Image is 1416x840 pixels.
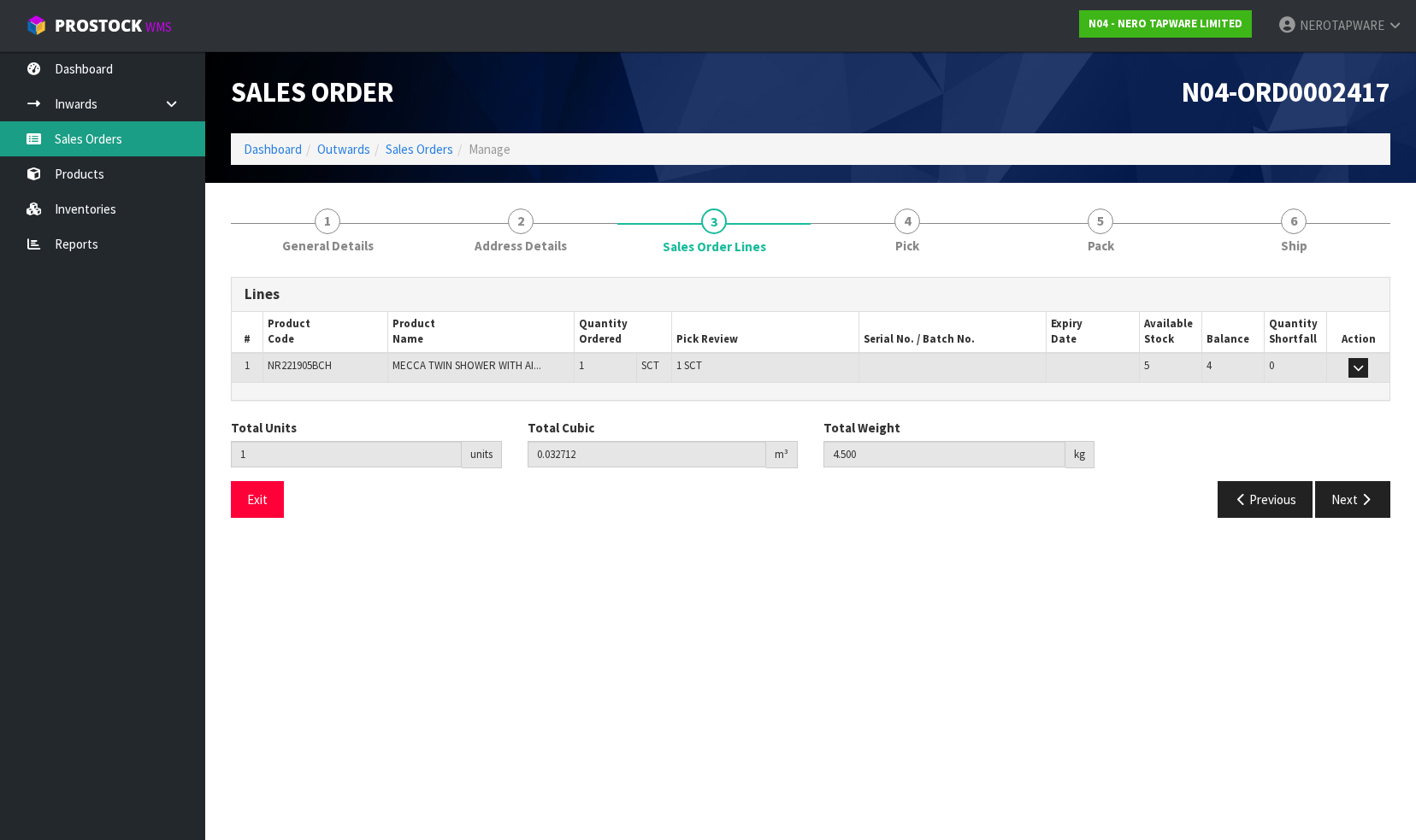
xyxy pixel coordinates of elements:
span: Pick [895,237,919,255]
span: NR221905BCH [268,358,332,373]
th: Quantity Shortfall [1265,312,1327,353]
span: N04-ORD0002417 [1182,74,1390,109]
input: Total Units [231,441,462,467]
th: Action [1327,312,1389,353]
span: Sales Order [231,74,393,109]
span: 6 [1281,209,1307,234]
small: WMS [145,19,172,35]
img: cube-alt.png [26,15,47,36]
th: Product Code [263,312,387,353]
span: 1 [579,358,584,373]
th: Pick Review [672,312,859,353]
span: 5 [1088,209,1113,234]
div: units [462,441,502,468]
input: Total Cubic [528,441,767,467]
span: MECCA TWIN SHOWER WITH AI... [392,358,541,373]
span: Address Details [475,237,567,255]
span: Manage [469,141,510,157]
button: Next [1315,481,1390,518]
label: Total Weight [823,419,900,437]
span: Sales Order Lines [231,264,1390,531]
th: Serial No. / Batch No. [859,312,1047,353]
span: 4 [894,209,920,234]
span: 5 [1144,358,1149,373]
span: 2 [508,209,534,234]
span: 0 [1269,358,1274,373]
th: Quantity Ordered [575,312,672,353]
span: ProStock [55,15,142,37]
div: m³ [766,441,798,468]
a: Outwards [317,141,370,157]
th: Balance [1202,312,1265,353]
th: Available Stock [1140,312,1202,353]
th: Product Name [387,312,575,353]
th: # [232,312,263,353]
label: Total Cubic [528,419,594,437]
span: 1 SCT [676,358,702,373]
a: Sales Orders [386,141,453,157]
a: Dashboard [244,141,302,157]
label: Total Units [231,419,297,437]
h3: Lines [245,286,1377,303]
button: Previous [1218,481,1313,518]
button: Exit [231,481,284,518]
span: 4 [1207,358,1212,373]
span: 1 [315,209,340,234]
span: 1 [245,358,250,373]
input: Total Weight [823,441,1065,467]
span: 3 [701,209,727,234]
span: Pack [1088,237,1114,255]
span: Ship [1281,237,1307,255]
span: NEROTAPWARE [1300,17,1384,33]
span: Sales Order Lines [663,238,766,256]
th: Expiry Date [1046,312,1139,353]
span: SCT [641,358,659,373]
span: General Details [282,237,374,255]
div: kg [1065,441,1094,468]
strong: N04 - NERO TAPWARE LIMITED [1089,16,1242,31]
